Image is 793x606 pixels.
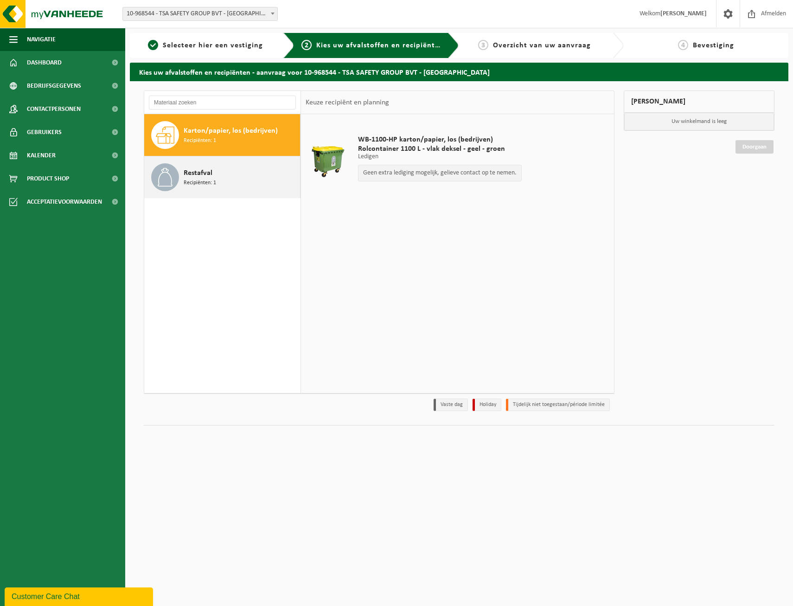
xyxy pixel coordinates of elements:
span: Bevestiging [693,42,734,49]
span: 2 [301,40,312,50]
li: Vaste dag [434,399,468,411]
span: Restafval [184,168,212,179]
span: Contactpersonen [27,97,81,121]
span: Product Shop [27,167,69,190]
a: 1Selecteer hier een vestiging [134,40,276,51]
span: Recipiënten: 1 [184,179,216,187]
span: Selecteer hier een vestiging [163,42,263,49]
span: 3 [478,40,488,50]
button: Restafval Recipiënten: 1 [144,156,301,198]
div: [PERSON_NAME] [624,90,774,113]
span: 10-968544 - TSA SAFETY GROUP BVT - ANTWERPEN [122,7,278,21]
p: Geen extra lediging mogelijk, gelieve contact op te nemen. [363,170,517,176]
span: Navigatie [27,28,56,51]
span: Overzicht van uw aanvraag [493,42,591,49]
p: Ledigen [358,154,522,160]
span: Dashboard [27,51,62,74]
p: Uw winkelmand is leeg [624,113,774,130]
span: 1 [148,40,158,50]
h2: Kies uw afvalstoffen en recipiënten - aanvraag voor 10-968544 - TSA SAFETY GROUP BVT - [GEOGRAPHI... [130,63,788,81]
a: Doorgaan [735,140,774,154]
iframe: chat widget [5,586,155,606]
span: WB-1100-HP karton/papier, los (bedrijven) [358,135,522,144]
span: Kies uw afvalstoffen en recipiënten [316,42,444,49]
span: 10-968544 - TSA SAFETY GROUP BVT - ANTWERPEN [123,7,277,20]
span: Acceptatievoorwaarden [27,190,102,213]
li: Holiday [473,399,501,411]
span: Bedrijfsgegevens [27,74,81,97]
span: Kalender [27,144,56,167]
button: Karton/papier, los (bedrijven) Recipiënten: 1 [144,114,301,156]
span: 4 [678,40,688,50]
input: Materiaal zoeken [149,96,296,110]
span: Karton/papier, los (bedrijven) [184,125,278,136]
span: Gebruikers [27,121,62,144]
li: Tijdelijk niet toegestaan/période limitée [506,399,610,411]
strong: [PERSON_NAME] [660,10,707,17]
span: Rolcontainer 1100 L - vlak deksel - geel - groen [358,144,522,154]
span: Recipiënten: 1 [184,136,216,145]
div: Keuze recipiënt en planning [301,91,394,114]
